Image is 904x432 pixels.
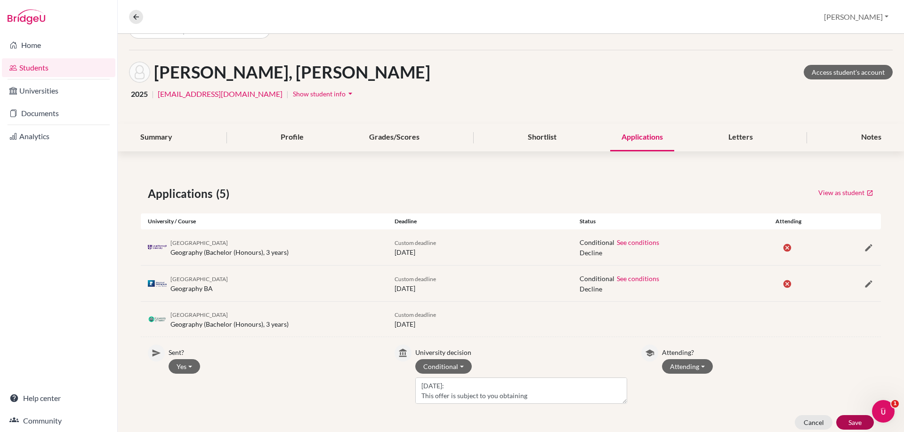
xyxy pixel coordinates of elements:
[152,88,154,100] span: |
[2,127,115,146] a: Analytics
[517,124,568,151] div: Shortlist
[170,239,228,246] span: [GEOGRAPHIC_DATA]
[616,273,660,284] button: See conditions
[395,239,436,246] span: Custom deadline
[293,90,346,98] span: Show student info
[169,359,200,374] button: Yes
[818,185,874,200] a: View as student
[758,217,819,226] div: Attending
[129,62,150,83] img: Killian O'Hanlon's avatar
[415,345,627,357] p: University decision
[2,104,115,123] a: Documents
[170,237,289,257] div: Geography (Bachelor (Honours), 3 years)
[573,217,758,226] div: Status
[387,217,573,226] div: Deadline
[129,124,184,151] div: Summary
[148,185,216,202] span: Applications
[170,311,228,318] span: [GEOGRAPHIC_DATA]
[387,237,573,257] div: [DATE]
[580,275,614,283] span: Conditional
[580,284,660,294] span: Decline
[717,124,764,151] div: Letters
[820,8,893,26] button: [PERSON_NAME]
[170,274,228,293] div: Geography BA
[170,275,228,283] span: [GEOGRAPHIC_DATA]
[395,275,436,283] span: Custom deadline
[148,313,167,325] img: gb_e84_g00kct56.png
[216,185,233,202] span: (5)
[395,311,436,318] span: Custom deadline
[141,217,387,226] div: University / Course
[610,124,674,151] div: Applications
[415,359,472,374] button: Conditional
[2,81,115,100] a: Universities
[872,400,895,423] iframe: Intercom live chat
[2,36,115,55] a: Home
[580,238,614,246] span: Conditional
[148,244,167,251] img: gb_l79_virokboc.png
[148,280,167,287] img: gb_n84_i4os0icp.png
[358,124,431,151] div: Grades/Scores
[850,124,893,151] div: Notes
[795,415,832,430] button: Cancel
[580,248,660,258] span: Decline
[387,274,573,293] div: [DATE]
[2,411,115,430] a: Community
[804,65,893,79] a: Access student's account
[662,359,713,374] button: Attending
[131,88,148,100] span: 2025
[836,415,874,430] button: Save
[169,345,380,357] p: Sent?
[154,62,430,82] h1: [PERSON_NAME], [PERSON_NAME]
[2,58,115,77] a: Students
[8,9,45,24] img: Bridge-U
[662,345,874,357] p: Attending?
[170,309,289,329] div: Geography (Bachelor (Honours), 3 years)
[616,237,660,248] button: See conditions
[269,124,315,151] div: Profile
[387,309,573,329] div: [DATE]
[158,88,282,100] a: [EMAIL_ADDRESS][DOMAIN_NAME]
[292,86,355,101] button: Show student infoarrow_drop_down
[2,389,115,408] a: Help center
[891,400,899,408] span: 1
[346,89,355,98] i: arrow_drop_down
[286,88,289,100] span: |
